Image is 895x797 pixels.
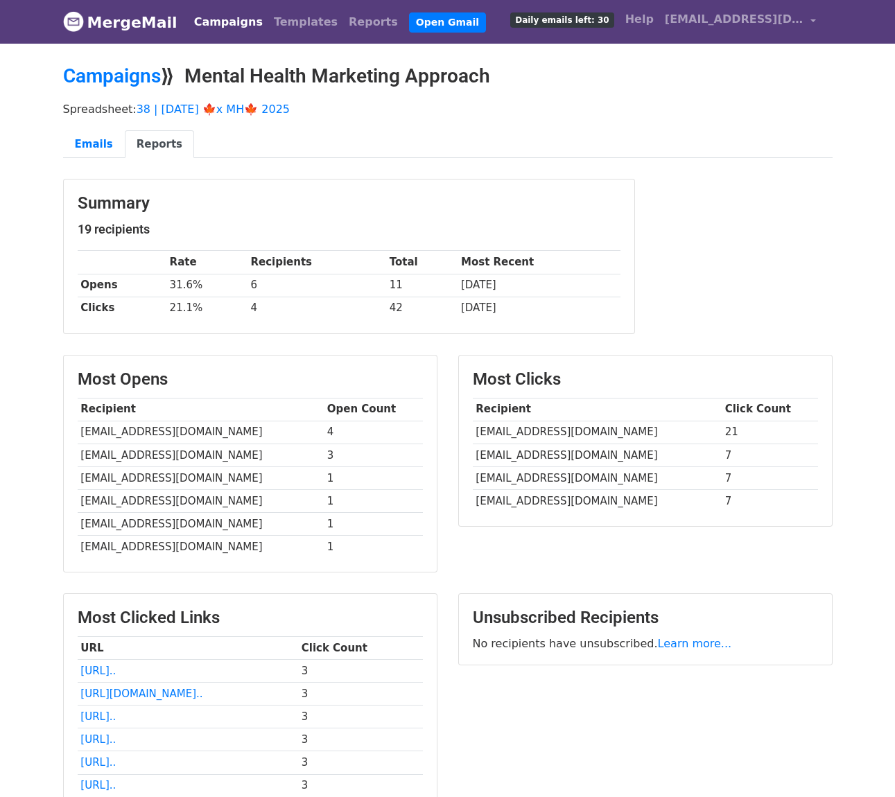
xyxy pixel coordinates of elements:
[722,421,818,444] td: 21
[722,466,818,489] td: 7
[268,8,343,36] a: Templates
[298,774,423,797] td: 3
[78,222,620,237] h5: 19 recipients
[78,444,324,466] td: [EMAIL_ADDRESS][DOMAIN_NAME]
[658,637,732,650] a: Learn more...
[473,369,818,389] h3: Most Clicks
[80,779,116,791] a: [URL]..
[63,130,125,159] a: Emails
[510,12,614,28] span: Daily emails left: 30
[298,728,423,751] td: 3
[78,274,166,297] th: Opens
[63,102,833,116] p: Spreadsheet:
[80,710,116,723] a: [URL]..
[324,466,423,489] td: 1
[505,6,619,33] a: Daily emails left: 30
[722,489,818,512] td: 7
[80,756,116,769] a: [URL]..
[473,421,722,444] td: [EMAIL_ADDRESS][DOMAIN_NAME]
[473,608,818,628] h3: Unsubscribed Recipients
[665,11,803,28] span: [EMAIL_ADDRESS][DOMAIN_NAME]
[78,608,423,628] h3: Most Clicked Links
[324,444,423,466] td: 3
[458,274,620,297] td: [DATE]
[298,706,423,728] td: 3
[78,297,166,319] th: Clicks
[166,297,247,319] td: 21.1%
[473,398,722,421] th: Recipient
[78,513,324,536] td: [EMAIL_ADDRESS][DOMAIN_NAME]
[386,251,458,274] th: Total
[620,6,659,33] a: Help
[247,251,386,274] th: Recipients
[63,11,84,32] img: MergeMail logo
[473,489,722,512] td: [EMAIL_ADDRESS][DOMAIN_NAME]
[298,751,423,774] td: 3
[722,398,818,421] th: Click Count
[473,444,722,466] td: [EMAIL_ADDRESS][DOMAIN_NAME]
[473,636,818,651] p: No recipients have unsubscribed.
[722,444,818,466] td: 7
[298,637,423,660] th: Click Count
[324,536,423,559] td: 1
[298,683,423,706] td: 3
[166,274,247,297] td: 31.6%
[458,251,620,274] th: Most Recent
[386,297,458,319] td: 42
[78,466,324,489] td: [EMAIL_ADDRESS][DOMAIN_NAME]
[324,513,423,536] td: 1
[166,251,247,274] th: Rate
[826,730,895,797] iframe: Chat Widget
[458,297,620,319] td: [DATE]
[324,489,423,512] td: 1
[189,8,268,36] a: Campaigns
[63,64,161,87] a: Campaigns
[247,297,386,319] td: 4
[247,274,386,297] td: 6
[324,421,423,444] td: 4
[386,274,458,297] td: 11
[78,637,298,660] th: URL
[78,421,324,444] td: [EMAIL_ADDRESS][DOMAIN_NAME]
[78,489,324,512] td: [EMAIL_ADDRESS][DOMAIN_NAME]
[125,130,194,159] a: Reports
[63,8,177,37] a: MergeMail
[137,103,290,116] a: 38 | [DATE] 🍁x MH🍁 2025
[63,64,833,88] h2: ⟫ Mental Health Marketing Approach
[409,12,486,33] a: Open Gmail
[473,466,722,489] td: [EMAIL_ADDRESS][DOMAIN_NAME]
[80,733,116,746] a: [URL]..
[324,398,423,421] th: Open Count
[78,398,324,421] th: Recipient
[78,536,324,559] td: [EMAIL_ADDRESS][DOMAIN_NAME]
[298,660,423,683] td: 3
[80,665,116,677] a: [URL]..
[78,193,620,213] h3: Summary
[659,6,822,38] a: [EMAIL_ADDRESS][DOMAIN_NAME]
[80,687,202,700] a: [URL][DOMAIN_NAME]..
[343,8,403,36] a: Reports
[78,369,423,389] h3: Most Opens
